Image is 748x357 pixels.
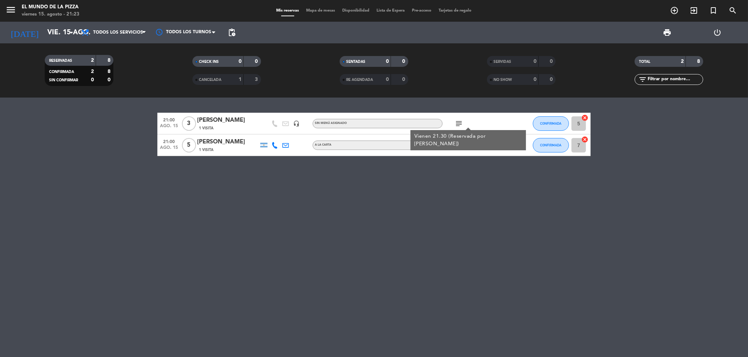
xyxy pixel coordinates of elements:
[697,59,701,64] strong: 8
[638,75,647,84] i: filter_list
[533,116,569,131] button: CONFIRMADA
[239,77,242,82] strong: 1
[533,138,569,152] button: CONFIRMADA
[373,9,409,13] span: Lista de Espera
[540,121,562,125] span: CONFIRMADA
[315,143,331,146] span: A LA CARTA
[692,22,743,43] div: LOG OUT
[108,69,112,74] strong: 8
[493,78,512,82] span: NO SHOW
[409,9,435,13] span: Pre-acceso
[108,77,112,82] strong: 0
[663,28,671,37] span: print
[713,28,722,37] i: power_settings_new
[581,136,588,143] i: cancel
[160,145,178,154] span: ago. 15
[182,138,196,152] span: 5
[455,119,463,128] i: subject
[182,116,196,131] span: 3
[386,77,389,82] strong: 0
[91,58,94,63] strong: 2
[414,133,522,148] div: Vienen 21.30 (Reservada por [PERSON_NAME])
[5,4,16,15] i: menu
[22,4,79,11] div: El Mundo de la Pizza
[709,6,718,15] i: turned_in_not
[303,9,339,13] span: Mapa de mesas
[639,60,650,64] span: TOTAL
[550,77,554,82] strong: 0
[197,116,258,125] div: [PERSON_NAME]
[239,59,242,64] strong: 0
[160,137,178,145] span: 21:00
[160,115,178,124] span: 21:00
[386,59,389,64] strong: 0
[647,76,703,83] input: Filtrar por nombre...
[690,6,698,15] i: exit_to_app
[273,9,303,13] span: Mis reservas
[315,122,347,125] span: Sin menú asignado
[160,124,178,132] span: ago. 15
[346,60,365,64] span: SENTADAS
[199,147,213,153] span: 1 Visita
[199,78,221,82] span: CANCELADA
[5,4,16,18] button: menu
[67,28,76,37] i: arrow_drop_down
[199,125,213,131] span: 1 Visita
[550,59,554,64] strong: 0
[197,137,258,147] div: [PERSON_NAME]
[534,77,536,82] strong: 0
[93,30,143,35] span: Todos los servicios
[493,60,511,64] span: SERVIDAS
[49,59,72,63] span: RESERVADAS
[255,77,259,82] strong: 3
[534,59,536,64] strong: 0
[255,59,259,64] strong: 0
[49,70,74,74] span: CONFIRMADA
[581,114,588,121] i: cancel
[22,11,79,18] div: viernes 15. agosto - 21:23
[729,6,737,15] i: search
[403,77,407,82] strong: 0
[681,59,684,64] strong: 2
[5,25,44,40] i: [DATE]
[293,120,300,127] i: headset_mic
[227,28,236,37] span: pending_actions
[49,78,78,82] span: SIN CONFIRMAR
[670,6,679,15] i: add_circle_outline
[108,58,112,63] strong: 8
[339,9,373,13] span: Disponibilidad
[199,60,219,64] span: CHECK INS
[91,77,94,82] strong: 0
[403,59,407,64] strong: 0
[435,9,475,13] span: Tarjetas de regalo
[91,69,94,74] strong: 2
[540,143,562,147] span: CONFIRMADA
[346,78,373,82] span: RE AGENDADA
